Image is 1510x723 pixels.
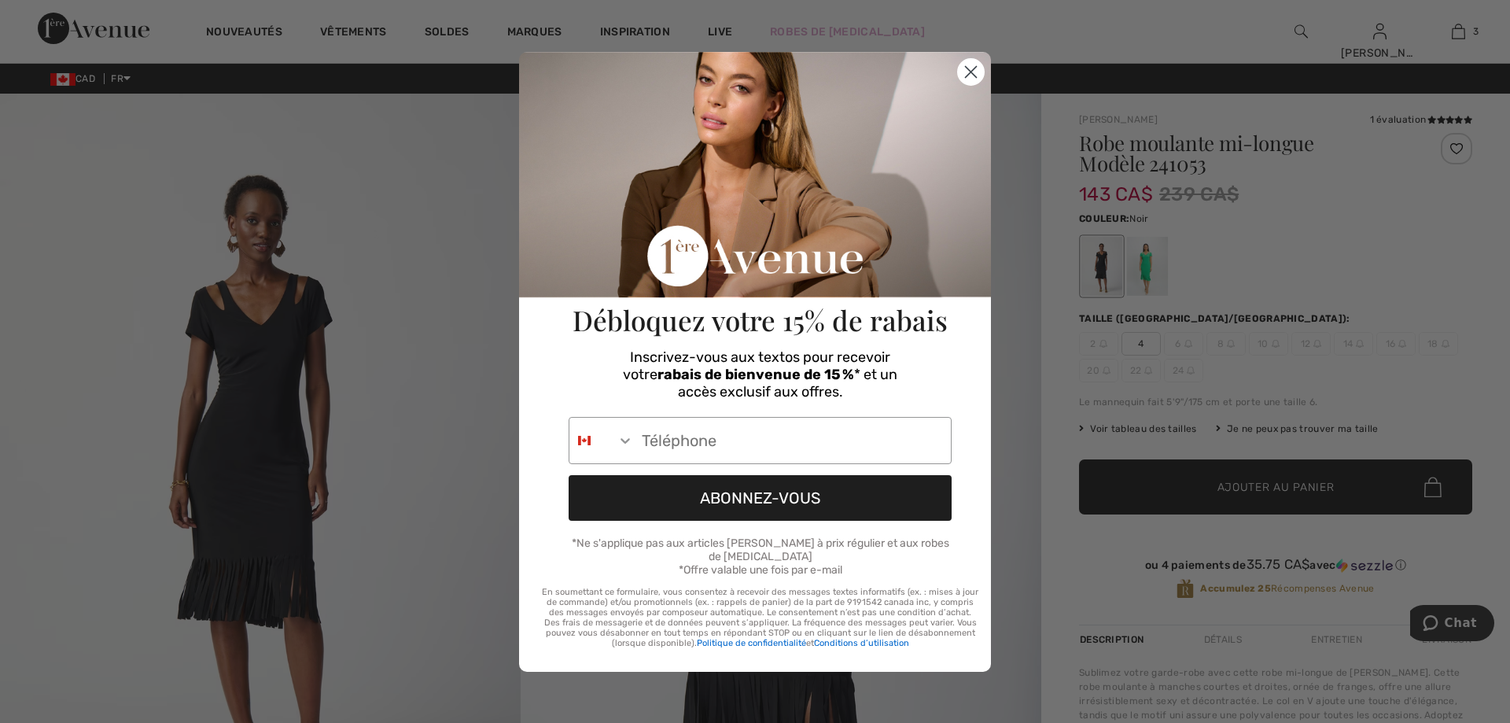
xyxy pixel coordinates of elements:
[623,349,897,400] span: Inscrivez-vous aux textos pour recevoir votre * et un accès exclusif aux offres.
[35,11,67,25] span: Chat
[569,475,952,521] button: ABONNEZ-VOUS
[572,537,949,563] span: *Ne s'applique pas aux articles [PERSON_NAME] à prix régulier et aux robes de [MEDICAL_DATA]
[679,563,842,577] span: *Offre valable une fois par e-mail
[697,638,806,648] a: Politique de confidentialité
[542,587,978,648] p: En soumettant ce formulaire, vous consentez à recevoir des messages textes informatifs (ex. : mis...
[957,58,985,86] button: Close dialog
[814,638,909,648] a: Conditions d’utilisation
[634,418,951,463] input: Téléphone
[573,301,948,338] span: Débloquez votre 15% de rabais
[657,366,854,383] span: rabais de bienvenue de 15 %
[578,434,591,447] img: Canada
[569,418,634,463] button: Search Countries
